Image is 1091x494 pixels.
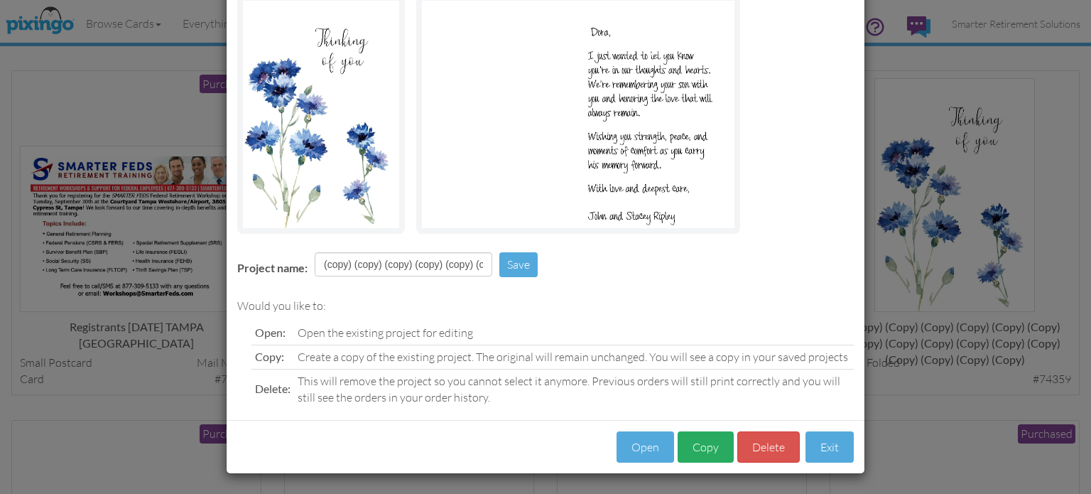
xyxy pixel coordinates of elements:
span: Copy: [255,350,284,363]
button: Save [499,252,538,277]
div: Would you like to: [237,298,854,314]
label: Project name: [237,260,308,276]
input: Enter project name [315,252,492,276]
button: Exit [805,431,854,463]
button: Delete [737,431,800,463]
td: Create a copy of the existing project. The original will remain unchanged. You will see a copy in... [294,345,854,369]
img: Landscape Image [243,1,399,228]
span: Open: [255,326,286,339]
span: Delete: [255,382,291,395]
td: This will remove the project so you cannot select it anymore. Previous orders will still print co... [294,369,854,409]
img: Portrait Image [422,1,734,228]
button: Copy [678,431,734,463]
button: Open [617,431,674,463]
td: Open the existing project for editing [294,321,854,345]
